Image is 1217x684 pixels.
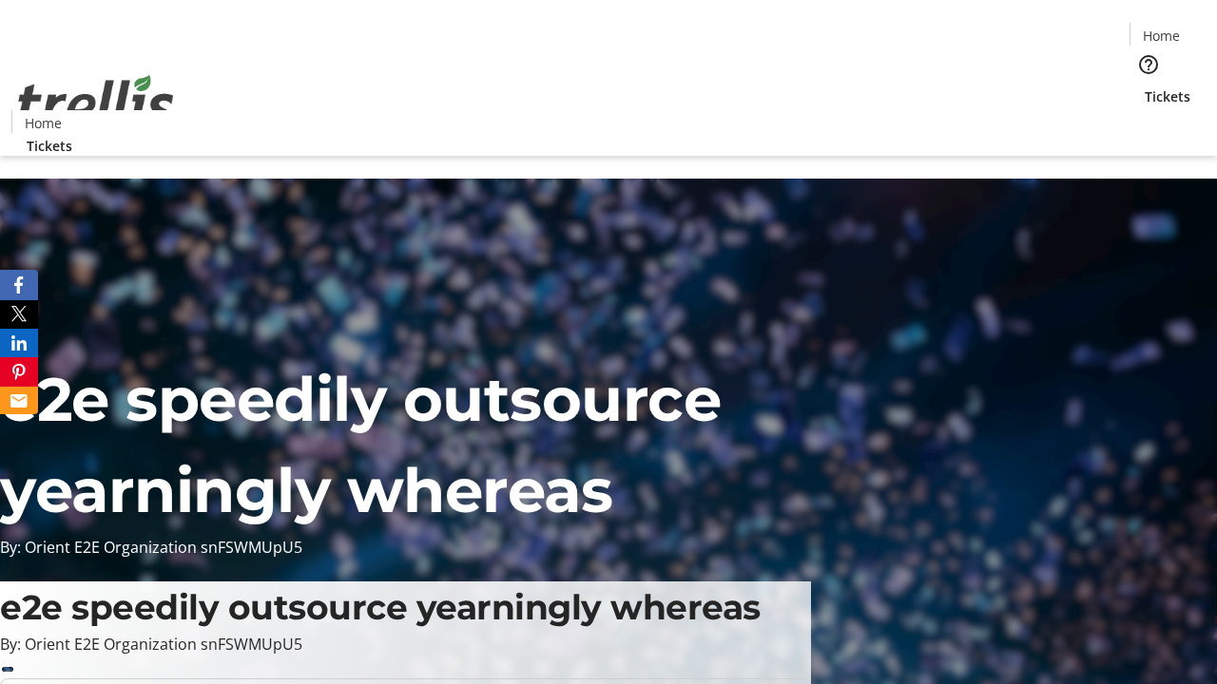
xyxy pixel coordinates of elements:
a: Tickets [11,136,87,156]
button: Help [1130,46,1168,84]
span: Home [1143,26,1180,46]
span: Tickets [27,136,72,156]
span: Home [25,113,62,133]
a: Home [1130,26,1191,46]
span: Tickets [1145,86,1190,106]
button: Cart [1130,106,1168,144]
img: Orient E2E Organization snFSWMUpU5's Logo [11,54,181,149]
a: Tickets [1130,86,1206,106]
a: Home [12,113,73,133]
